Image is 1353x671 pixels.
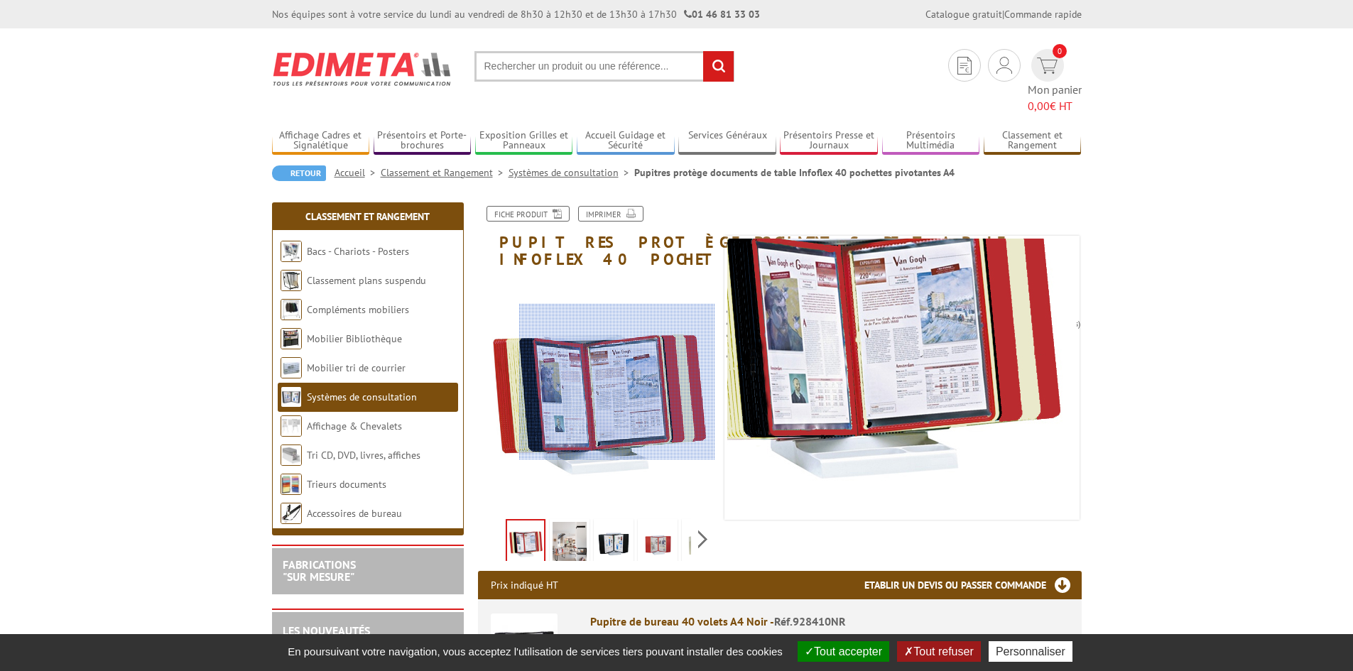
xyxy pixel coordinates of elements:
a: Présentoirs et Porte-brochures [374,129,472,153]
button: Tout refuser [897,641,980,662]
a: Affichage Cadres et Signalétique [272,129,370,153]
a: Mobilier tri de courrier [307,361,406,374]
a: FABRICATIONS"Sur Mesure" [283,557,356,584]
p: Prix indiqué HT [491,571,558,599]
a: Présentoirs Presse et Journaux [780,129,878,153]
button: Tout accepter [798,641,889,662]
a: Imprimer [578,206,643,222]
strong: 01 46 81 33 03 [684,8,760,21]
span: 0 [1053,44,1067,58]
img: Bacs - Chariots - Posters [281,241,302,262]
a: Bacs - Chariots - Posters [307,245,409,258]
img: Mobilier tri de courrier [281,357,302,378]
p: Dim. ouvert H 35,5 x L 57,5 cm [590,633,1069,653]
a: Accueil Guidage et Sécurité [577,129,675,153]
img: pupitre_de_bureau_40_volets_a4_noir_928410nr.jpg [597,522,631,566]
input: rechercher [703,51,734,82]
img: pupitre_protege_documents_40_volets_noir_rouge_beige_928410nr_928410vn_928410be.jpg [507,520,544,564]
a: Compléments mobiliers [307,303,409,316]
a: Retour [272,165,326,181]
a: Systèmes de consultation [307,391,417,403]
a: Commande rapide [1004,8,1082,21]
a: Systèmes de consultation [509,166,634,179]
img: devis rapide [996,57,1012,74]
a: Mobilier Bibliothèque [307,332,402,345]
img: pupitre_de_bureau_40_volets_a4_rouge_928410vn.jpg [641,522,675,566]
img: Edimeta [272,43,453,95]
span: En poursuivant votre navigation, vous acceptez l'utilisation de services tiers pouvant installer ... [281,645,790,658]
span: 0,00 [1028,99,1050,113]
span: Réf.928410NR [774,614,846,628]
input: Rechercher un produit ou une référence... [474,51,734,82]
img: pupitre_de_bureau_40_volets_a4_beige_928410be.jpg [685,522,719,566]
span: Next [696,528,710,551]
img: Classement plans suspendu [281,270,302,291]
span: Mon panier [1028,82,1082,114]
a: Accueil [335,166,381,179]
img: Tri CD, DVD, livres, affiches [281,444,302,466]
img: pupitre_de_bureau_40_volets_a4_mise_en_scene_928410be_928410nr_928410vn.jpg [553,522,587,566]
img: Affichage & Chevalets [281,415,302,437]
span: € HT [1028,98,1082,114]
a: Classement et Rangement [381,166,509,179]
div: Nos équipes sont à votre service du lundi au vendredi de 8h30 à 12h30 et de 13h30 à 17h30 [272,7,760,21]
div: | [925,7,1082,21]
img: Compléments mobiliers [281,299,302,320]
img: Systèmes de consultation [281,386,302,408]
a: Présentoirs Multimédia [882,129,980,153]
div: Pupitre de bureau 40 volets A4 Noir - [590,613,1069,630]
img: devis rapide [957,57,972,75]
img: Accessoires de bureau [281,503,302,524]
a: Classement et Rangement [305,210,430,223]
img: Trieurs documents [281,474,302,495]
a: Tri CD, DVD, livres, affiches [307,449,420,462]
img: Mobilier Bibliothèque [281,328,302,349]
a: Fiche produit [487,206,570,222]
button: Personnaliser (fenêtre modale) [989,641,1072,662]
a: Accessoires de bureau [307,507,402,520]
a: Classement et Rangement [984,129,1082,153]
a: LES NOUVEAUTÉS [283,623,370,638]
a: devis rapide 0 Mon panier 0,00€ HT [1028,49,1082,114]
a: Classement plans suspendu [307,274,426,287]
a: Services Généraux [678,129,776,153]
h3: Etablir un devis ou passer commande [864,571,1082,599]
img: devis rapide [1037,58,1058,74]
a: Exposition Grilles et Panneaux [475,129,573,153]
img: pupitre_protege_documents_40_volets_noir_rouge_beige_928410nr_928410vn_928410be.jpg [653,123,1080,549]
a: Affichage & Chevalets [307,420,402,432]
li: Pupitres protège documents de table Infoflex 40 pochettes pivotantes A4 [634,165,955,180]
a: Trieurs documents [307,478,386,491]
a: Catalogue gratuit [925,8,1002,21]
